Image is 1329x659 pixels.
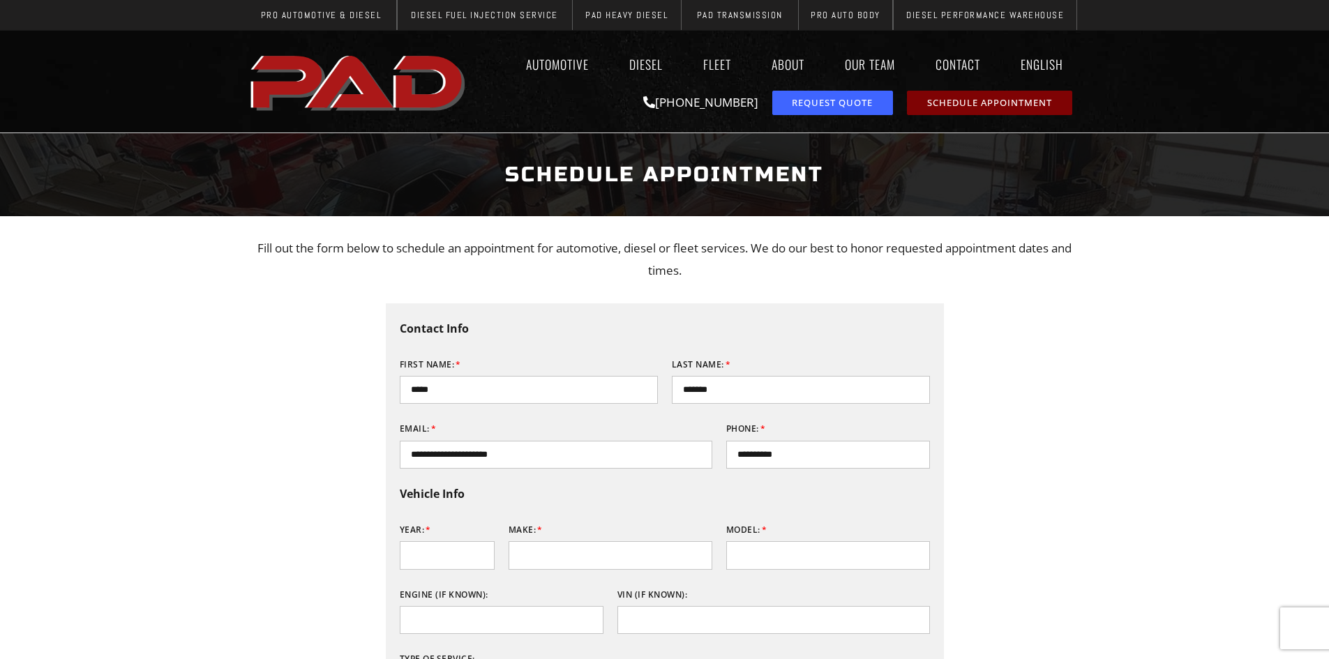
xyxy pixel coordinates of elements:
label: Last Name: [672,354,731,376]
label: Phone: [726,418,766,440]
a: pro automotive and diesel home page [246,44,472,119]
label: First Name: [400,354,461,376]
a: request a service or repair quote [772,91,893,115]
a: Fleet [690,48,744,80]
label: Engine (if known): [400,584,488,606]
a: Our Team [832,48,908,80]
label: Make: [509,519,543,541]
span: Schedule Appointment [927,98,1052,107]
a: Diesel [616,48,676,80]
h1: Schedule Appointment [253,149,1076,201]
a: Contact [922,48,993,80]
p: Fill out the form below to schedule an appointment for automotive, diesel or fleet services. We d... [253,237,1076,282]
b: Contact Info [400,321,469,336]
a: English [1007,48,1083,80]
a: About [758,48,818,80]
a: schedule repair or service appointment [907,91,1072,115]
span: PAD Heavy Diesel [585,10,668,20]
label: Model: [726,519,767,541]
span: Request Quote [792,98,873,107]
span: Pro Auto Body [811,10,880,20]
nav: Menu [472,48,1083,80]
b: Vehicle Info [400,486,465,501]
label: Year: [400,519,431,541]
span: PAD Transmission [697,10,783,20]
a: [PHONE_NUMBER] [643,94,758,110]
span: Diesel Fuel Injection Service [411,10,558,20]
label: VIN (if known): [617,584,688,606]
label: Email: [400,418,437,440]
a: Automotive [513,48,602,80]
img: The image shows the word "PAD" in bold, red, uppercase letters with a slight shadow effect. [246,44,472,119]
span: Pro Automotive & Diesel [261,10,382,20]
span: Diesel Performance Warehouse [906,10,1064,20]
